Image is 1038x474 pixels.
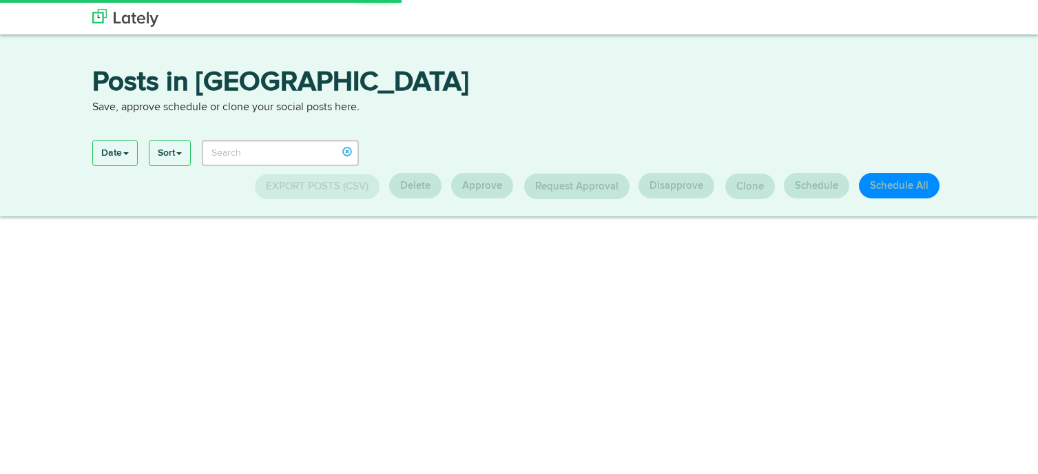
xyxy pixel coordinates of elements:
[92,69,946,100] h3: Posts in [GEOGRAPHIC_DATA]
[451,173,513,198] button: Approve
[725,174,775,199] button: Clone
[524,174,630,199] button: Request Approval
[639,173,714,198] button: Disapprove
[92,9,158,27] img: logo_lately_bg_light.svg
[255,174,380,199] button: Export Posts (CSV)
[736,181,764,192] span: Clone
[93,141,137,165] a: Date
[202,140,360,166] input: Search
[859,173,940,198] button: Schedule All
[149,141,190,165] a: Sort
[92,100,946,116] p: Save, approve schedule or clone your social posts here.
[784,173,849,198] button: Schedule
[389,173,442,198] button: Delete
[535,181,619,192] span: Request Approval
